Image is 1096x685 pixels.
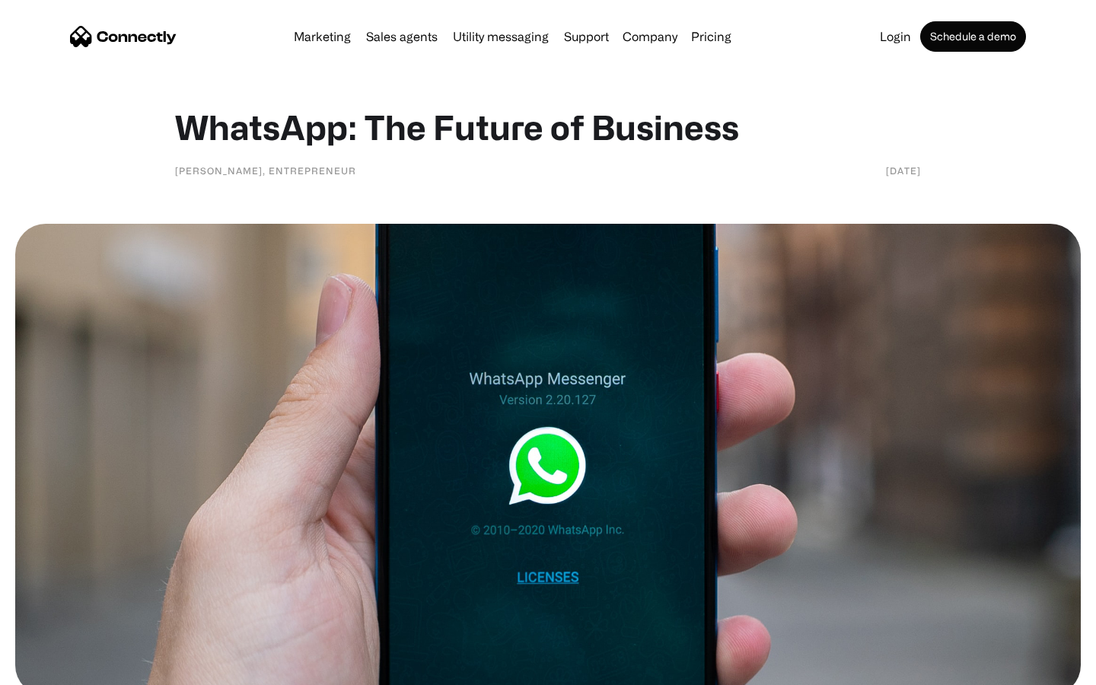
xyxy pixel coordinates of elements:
div: Company [618,26,682,47]
a: Marketing [288,30,357,43]
h1: WhatsApp: The Future of Business [175,107,921,148]
a: Sales agents [360,30,444,43]
a: Schedule a demo [920,21,1026,52]
a: Login [874,30,917,43]
aside: Language selected: English [15,658,91,680]
a: Pricing [685,30,738,43]
div: [DATE] [886,163,921,178]
a: Support [558,30,615,43]
a: home [70,25,177,48]
a: Utility messaging [447,30,555,43]
div: [PERSON_NAME], Entrepreneur [175,163,356,178]
div: Company [623,26,677,47]
ul: Language list [30,658,91,680]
